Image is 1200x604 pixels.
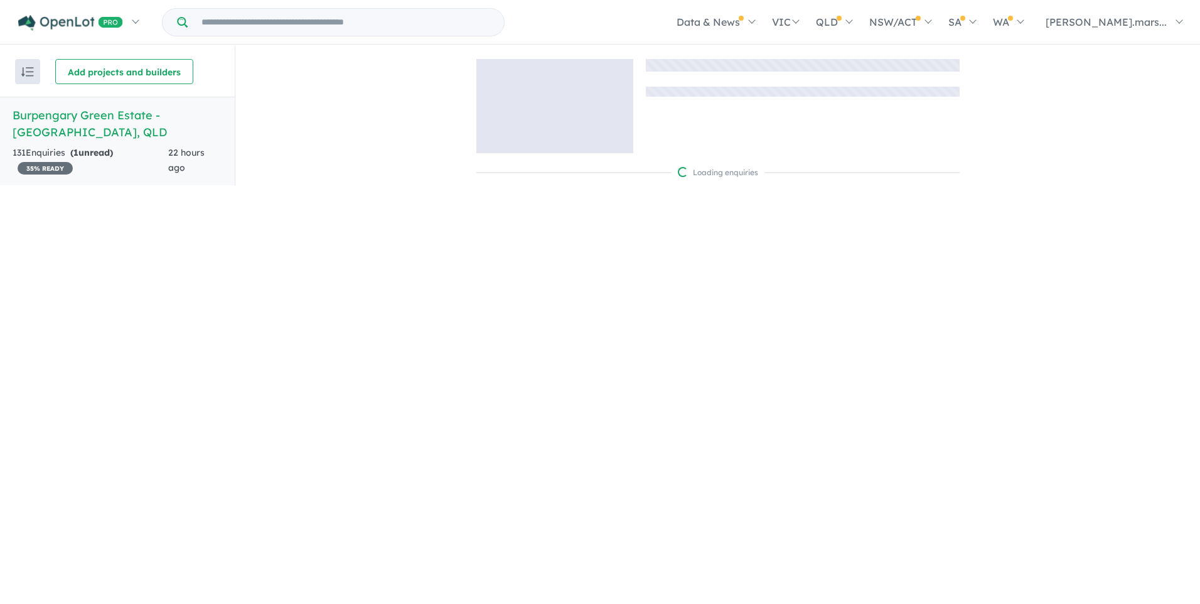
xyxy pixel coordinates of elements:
img: Openlot PRO Logo White [18,15,123,31]
span: [PERSON_NAME].mars... [1046,16,1167,28]
span: 22 hours ago [168,147,205,173]
h5: Burpengary Green Estate - [GEOGRAPHIC_DATA] , QLD [13,107,222,141]
div: 131 Enquir ies [13,146,168,176]
div: Loading enquiries [678,166,758,179]
strong: ( unread) [70,147,113,158]
span: 1 [73,147,78,158]
input: Try estate name, suburb, builder or developer [190,9,501,36]
span: 35 % READY [18,162,73,175]
img: sort.svg [21,67,34,77]
button: Add projects and builders [55,59,193,84]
